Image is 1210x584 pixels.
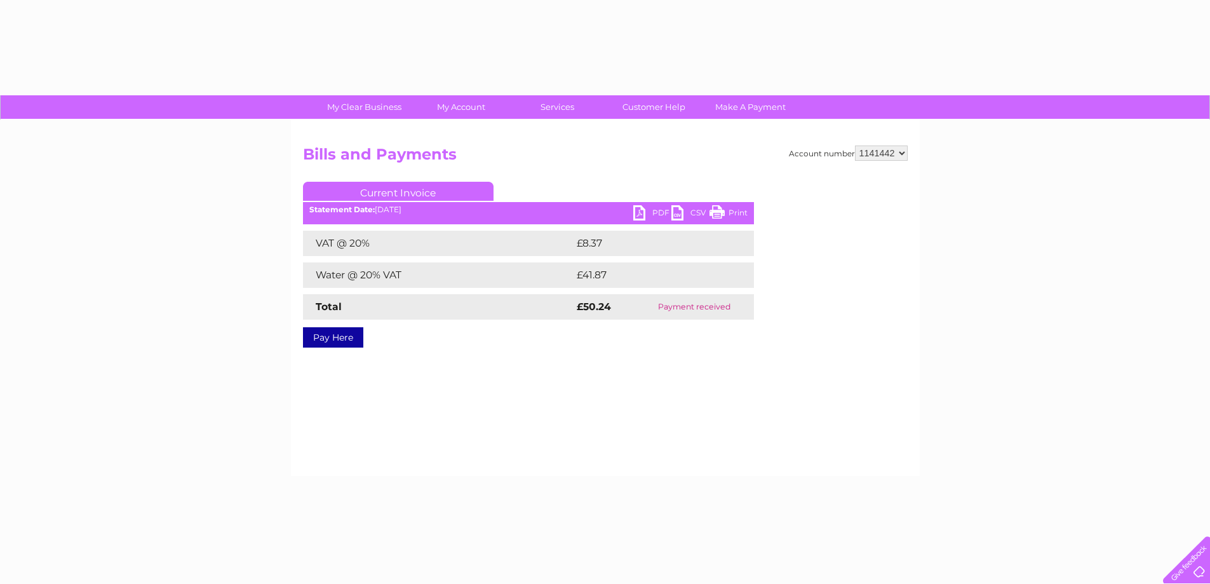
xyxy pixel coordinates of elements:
div: Account number [789,146,908,161]
td: Water @ 20% VAT [303,262,574,288]
a: Services [505,95,610,119]
strong: Total [316,301,342,313]
a: Make A Payment [698,95,803,119]
h2: Bills and Payments [303,146,908,170]
a: My Account [408,95,513,119]
td: Payment received [635,294,753,320]
a: Customer Help [602,95,706,119]
a: CSV [671,205,709,224]
td: £41.87 [574,262,727,288]
a: My Clear Business [312,95,417,119]
strong: £50.24 [577,301,611,313]
a: Current Invoice [303,182,494,201]
a: PDF [633,205,671,224]
b: Statement Date: [309,205,375,214]
div: [DATE] [303,205,754,214]
a: Pay Here [303,327,363,348]
td: VAT @ 20% [303,231,574,256]
a: Print [709,205,748,224]
td: £8.37 [574,231,724,256]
